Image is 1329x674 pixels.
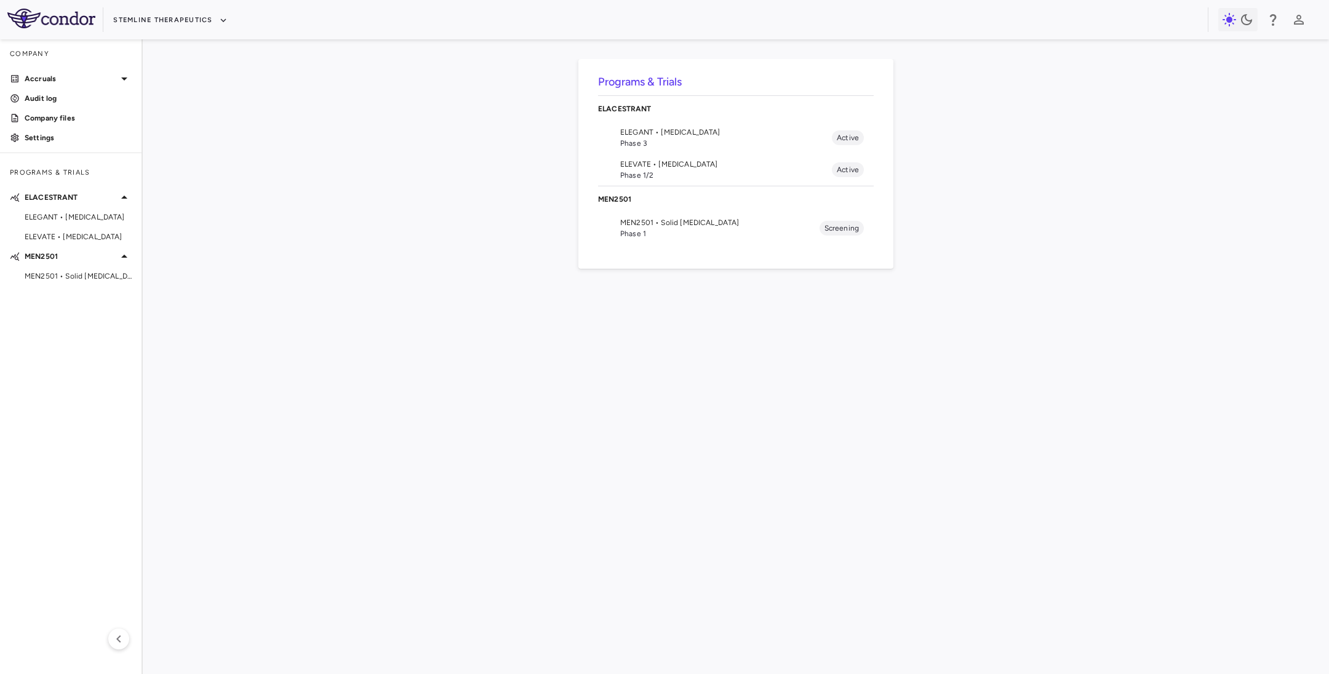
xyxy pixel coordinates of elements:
span: MEN2501 • Solid [MEDICAL_DATA] [620,217,820,228]
button: Stemline Therapeutics [113,10,227,30]
p: Accruals [25,73,117,84]
span: ELEGANT • [MEDICAL_DATA] [620,127,832,138]
span: ELEVATE • [MEDICAL_DATA] [25,231,132,242]
span: MEN2501 • Solid [MEDICAL_DATA] [25,271,132,282]
span: Screening [820,223,864,234]
li: ELEGANT • [MEDICAL_DATA]Phase 3Active [598,122,874,154]
span: Active [832,132,864,143]
span: Active [832,164,864,175]
li: MEN2501 • Solid [MEDICAL_DATA]Phase 1Screening [598,212,874,244]
div: MEN2501 [598,186,874,212]
span: Phase 1/2 [620,170,832,181]
div: ELACESTRANT [598,96,874,122]
p: MEN2501 [25,251,117,262]
p: ELACESTRANT [25,192,117,203]
li: ELEVATE • [MEDICAL_DATA]Phase 1/2Active [598,154,874,186]
span: Phase 1 [620,228,820,239]
p: ELACESTRANT [598,103,874,114]
span: Phase 3 [620,138,832,149]
span: ELEGANT • [MEDICAL_DATA] [25,212,132,223]
p: Settings [25,132,132,143]
p: MEN2501 [598,194,874,205]
p: Company files [25,113,132,124]
img: logo-full-SnFGN8VE.png [7,9,95,28]
h6: Programs & Trials [598,74,874,90]
span: ELEVATE • [MEDICAL_DATA] [620,159,832,170]
p: Audit log [25,93,132,104]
